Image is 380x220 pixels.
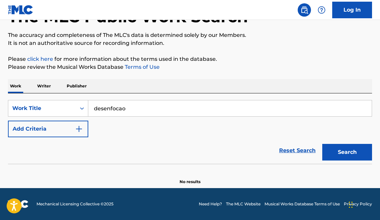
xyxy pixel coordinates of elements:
[349,195,353,215] div: Drag
[318,6,326,14] img: help
[332,2,372,18] a: Log In
[8,39,372,47] p: It is not an authoritative source for recording information.
[35,79,53,93] p: Writer
[300,6,308,14] img: search
[226,201,261,207] a: The MLC Website
[8,5,34,15] img: MLC Logo
[8,31,372,39] p: The accuracy and completeness of The MLC's data is determined solely by our Members.
[65,79,89,93] p: Publisher
[75,125,83,133] img: 9d2ae6d4665cec9f34b9.svg
[8,79,23,93] p: Work
[27,56,53,62] a: click here
[344,201,372,207] a: Privacy Policy
[123,64,160,70] a: Terms of Use
[276,143,319,158] a: Reset Search
[8,63,372,71] p: Please review the Musical Works Database
[12,104,72,112] div: Work Title
[199,201,222,207] a: Need Help?
[265,201,340,207] a: Musical Works Database Terms of Use
[180,171,200,185] p: No results
[8,121,88,137] button: Add Criteria
[8,55,372,63] p: Please for more information about the terms used in the database.
[322,144,372,161] button: Search
[315,3,328,17] div: Help
[8,100,372,164] form: Search Form
[8,200,29,208] img: logo
[347,188,380,220] iframe: Chat Widget
[37,201,114,207] span: Mechanical Licensing Collective © 2025
[298,3,311,17] a: Public Search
